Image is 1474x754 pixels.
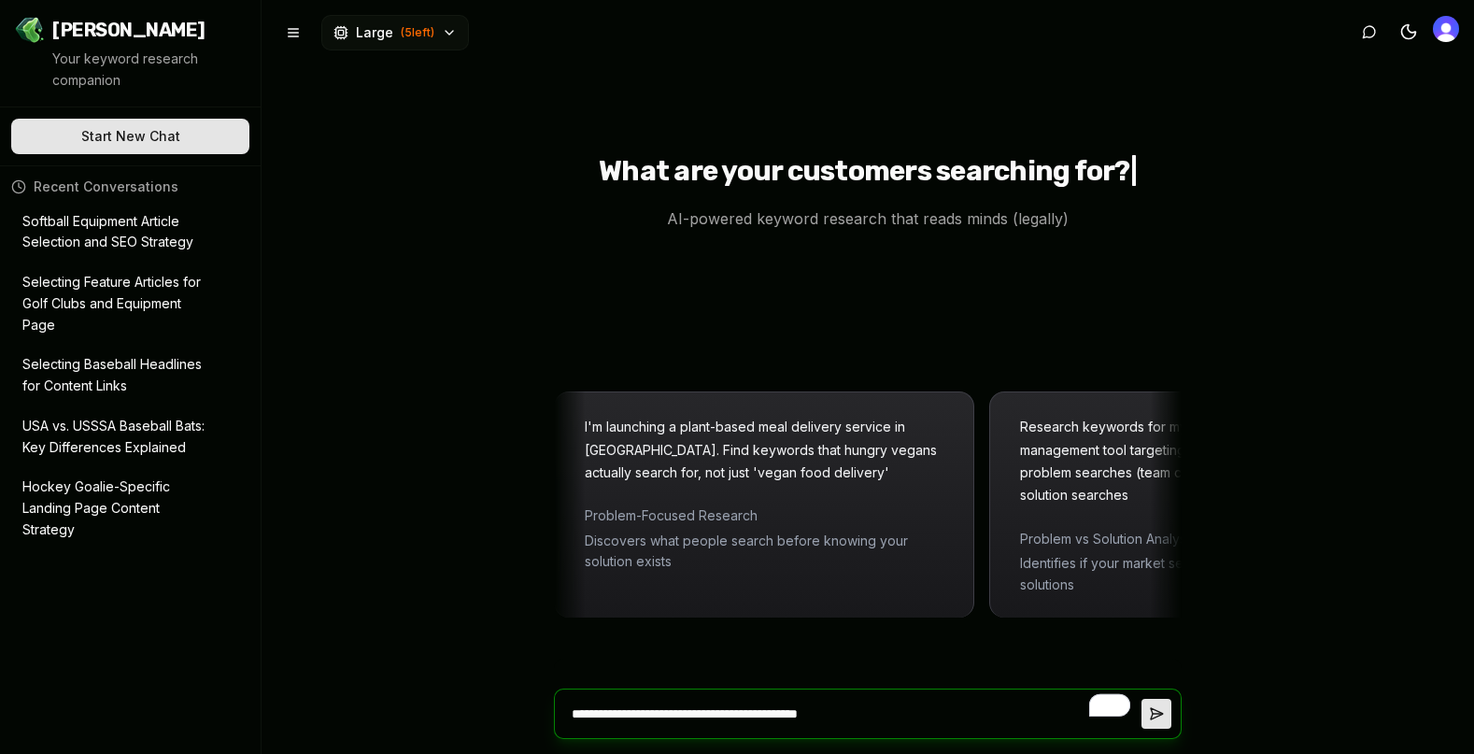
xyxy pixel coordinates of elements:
p: AI-powered keyword research that reads minds (legally) [652,206,1084,231]
img: Lauren Sauser [1433,16,1459,42]
span: Start New Chat [81,127,180,146]
p: USA vs. USSSA Baseball Bats: Key Differences Explained [22,416,212,459]
span: Identifies if your market searches for problems or solutions [1030,553,1389,595]
textarea: To enrich screen reader interactions, please activate Accessibility in Grammarly extension settings [564,690,1141,738]
p: Selecting Feature Articles for Golf Clubs and Equipment Page [22,272,212,335]
span: Problem-Focused Research [595,505,954,526]
p: Selecting Baseball Headlines for Content Links [22,354,212,397]
button: Selecting Feature Articles for Golf Clubs and Equipment Page [11,264,249,343]
p: Hockey Goalie-Specific Landing Page Content Strategy [22,477,212,540]
span: Large [356,23,393,42]
span: Recent Conversations [34,178,178,196]
button: USA vs. USSSA Baseball Bats: Key Differences Explained [11,408,249,466]
span: [PERSON_NAME] [52,17,206,43]
img: Jello SEO Logo [15,15,45,45]
button: Softball Equipment Article Selection and SEO Strategy [11,204,249,262]
span: I'm launching a plant-based meal delivery service in [GEOGRAPHIC_DATA]. Find keywords that hungry... [595,419,947,480]
span: ( 5 left) [401,25,434,40]
p: Your keyword research companion [52,49,246,92]
span: Problem vs Solution Analysis [1030,529,1389,549]
button: Open user button [1433,16,1459,42]
button: Selecting Baseball Headlines for Content Links [11,347,249,405]
span: Discovers what people search before knowing your solution exists [595,531,954,573]
span: | [1130,154,1137,188]
button: Hockey Goalie-Specific Landing Page Content Strategy [11,469,249,548]
p: Softball Equipment Article Selection and SEO Strategy [22,211,212,254]
span: Research keywords for my new SAAS project management tool targeting remote teams. Show me both pr... [1030,419,1379,503]
button: Start New Chat [11,119,249,154]
h1: What are your customers searching for? [599,154,1137,192]
button: Large(5left) [321,15,469,50]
